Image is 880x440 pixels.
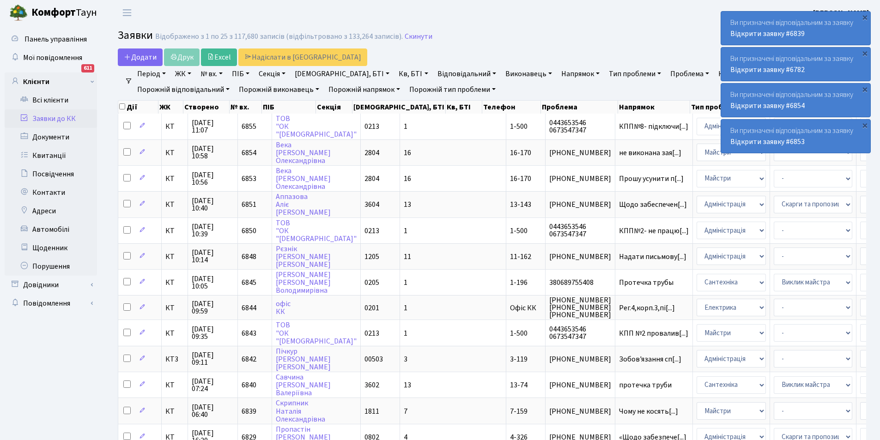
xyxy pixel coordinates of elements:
[364,148,379,158] span: 2804
[255,66,289,82] a: Секція
[230,101,261,114] th: № вх.
[118,27,153,43] span: Заявки
[482,101,541,114] th: Телефон
[183,101,230,114] th: Створено
[619,406,678,416] span: Чому не косять[...]
[510,277,528,288] span: 1-196
[276,114,357,139] a: ТОВ"ОК"[DEMOGRAPHIC_DATA]"
[165,408,184,415] span: КТ
[276,140,331,166] a: Века[PERSON_NAME]Олександрівна
[730,101,805,111] a: Відкрити заявку #6854
[667,66,713,82] a: Проблема
[192,300,234,315] span: [DATE] 09:59
[276,192,331,217] a: АппазоваАліє[PERSON_NAME]
[276,166,331,192] a: Века[PERSON_NAME]Олександрівна
[118,101,158,114] th: Дії
[5,109,97,128] a: Заявки до КК
[165,356,184,363] span: КТ3
[730,29,805,39] a: Відкрити заявку #6839
[549,149,611,157] span: [PHONE_NUMBER]
[352,101,446,114] th: [DEMOGRAPHIC_DATA], БТІ
[618,101,690,114] th: Напрямок
[549,279,611,286] span: 380689755408
[276,346,331,372] a: Пічкур[PERSON_NAME][PERSON_NAME]
[192,119,234,134] span: [DATE] 11:07
[721,84,870,117] div: Ви призначені відповідальним за заявку
[549,201,611,208] span: [PHONE_NUMBER]
[242,303,256,313] span: 6844
[730,137,805,147] a: Відкрити заявку #6853
[619,199,687,210] span: Щодо забеспечен[...]
[165,330,184,337] span: КТ
[502,66,556,82] a: Виконавець
[364,277,379,288] span: 0205
[5,30,97,48] a: Панель управління
[364,226,379,236] span: 0213
[5,128,97,146] a: Документи
[5,257,97,276] a: Порушення
[81,64,94,72] div: 611
[165,304,184,312] span: КТ
[619,148,681,158] span: не виконана зая[...]
[510,226,528,236] span: 1-500
[619,303,675,313] span: Рег.4,корп.3,пі[...]
[242,252,256,262] span: 6848
[510,148,531,158] span: 16-170
[276,244,331,270] a: Рєзнік[PERSON_NAME][PERSON_NAME]
[276,218,357,244] a: ТОВ"ОК"[DEMOGRAPHIC_DATA]"
[549,175,611,182] span: [PHONE_NUMBER]
[165,381,184,389] span: КТ
[31,5,97,21] span: Таун
[860,48,869,58] div: ×
[510,303,536,313] span: Офіс КК
[235,82,323,97] a: Порожній виконавець
[364,354,383,364] span: 00503
[619,328,688,338] span: КПП №2 провалив[...]
[510,380,528,390] span: 13-74
[364,328,379,338] span: 0213
[510,174,531,184] span: 16-170
[404,328,407,338] span: 1
[619,279,689,286] span: Протечка трубы
[395,66,431,82] a: Кв, БТІ
[192,171,234,186] span: [DATE] 10:56
[364,121,379,132] span: 0213
[510,199,531,210] span: 13-143
[404,406,407,416] span: 7
[291,66,393,82] a: [DEMOGRAPHIC_DATA], БТІ
[242,121,256,132] span: 6855
[364,406,379,416] span: 1811
[619,354,681,364] span: Зобов'язання сп[...]
[165,175,184,182] span: КТ
[228,66,253,82] a: ПІБ
[558,66,603,82] a: Напрямок
[5,239,97,257] a: Щоденник
[197,66,226,82] a: № вх.
[730,65,805,75] a: Відкрити заявку #6782
[721,48,870,81] div: Ви призначені відповідальним за заявку
[171,66,195,82] a: ЖК
[510,252,531,262] span: 11-162
[541,101,618,114] th: Проблема
[192,145,234,160] span: [DATE] 10:58
[165,227,184,235] span: КТ
[404,277,407,288] span: 1
[242,226,256,236] span: 6850
[276,299,291,317] a: офісКК
[510,354,528,364] span: 3-119
[549,119,611,134] span: 0443653546 0673547347
[242,380,256,390] span: 6840
[404,226,407,236] span: 1
[5,294,97,313] a: Повідомлення
[434,66,500,82] a: Відповідальний
[165,201,184,208] span: КТ
[364,199,379,210] span: 3604
[549,325,611,340] span: 0443653546 0673547347
[124,52,157,62] span: Додати
[5,48,97,67] a: Мої повідомлення611
[276,320,357,346] a: ТОВ"ОК"[DEMOGRAPHIC_DATA]"
[165,149,184,157] span: КТ
[165,279,184,286] span: КТ
[5,91,97,109] a: Всі клієнти
[5,276,97,294] a: Довідники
